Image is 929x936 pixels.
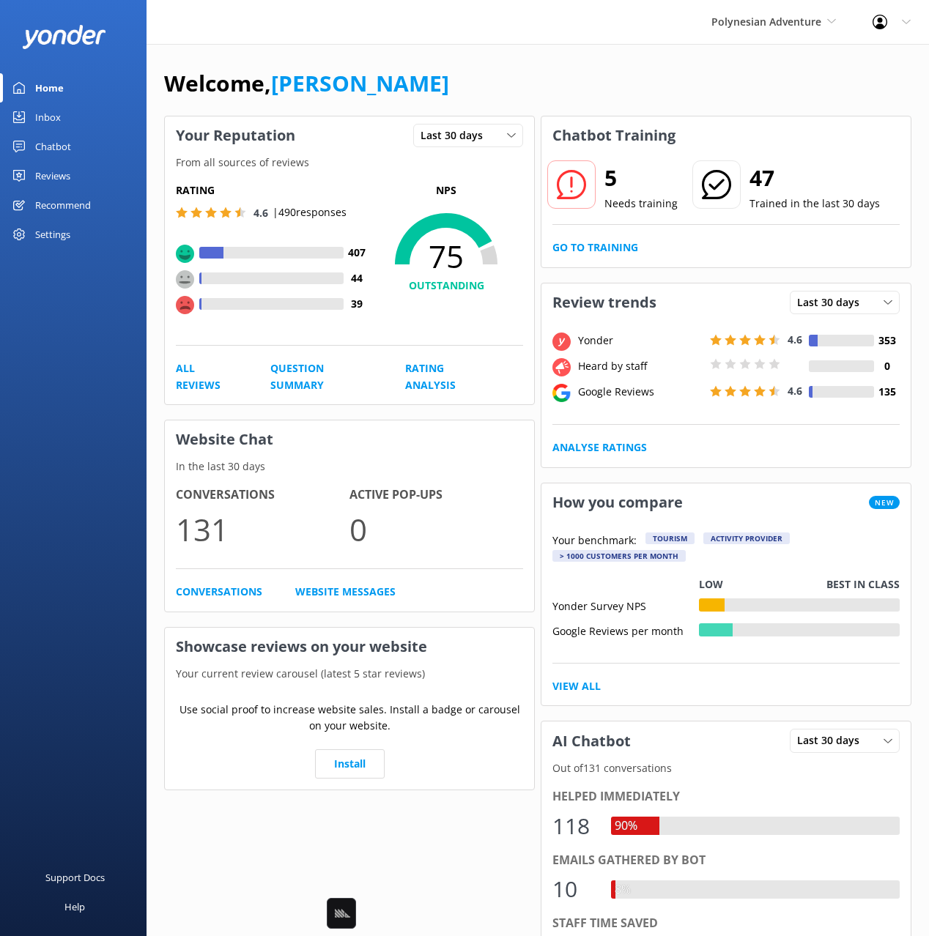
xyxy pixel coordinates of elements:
div: 90% [611,817,641,836]
div: Inbox [35,103,61,132]
div: Heard by staff [574,358,706,374]
a: [PERSON_NAME] [271,68,449,98]
span: New [869,496,900,509]
p: Low [699,576,723,593]
div: Tourism [645,532,695,544]
a: Analyse Ratings [552,439,647,456]
div: Yonder [574,333,706,349]
p: Best in class [826,576,900,593]
h2: 47 [750,160,880,196]
h3: AI Chatbot [541,722,642,760]
img: yonder-white-logo.png [22,25,106,49]
span: 4.6 [788,384,802,398]
p: Needs training [604,196,678,212]
h3: Website Chat [165,420,534,458]
p: NPS [369,182,523,198]
p: 131 [176,505,349,554]
p: Out of 131 conversations [541,760,911,776]
p: Use social proof to increase website sales. Install a badge or carousel on your website. [176,702,523,735]
span: Polynesian Adventure [711,15,821,29]
span: Last 30 days [421,127,492,144]
p: In the last 30 days [165,458,534,475]
p: Trained in the last 30 days [750,196,880,212]
div: Support Docs [45,863,105,892]
div: Help [64,892,85,921]
div: > 1000 customers per month [552,550,686,562]
p: Your benchmark: [552,532,637,550]
h3: Showcase reviews on your website [165,628,534,666]
h3: Your Reputation [165,116,306,155]
div: 10 [552,872,596,907]
div: Settings [35,220,70,249]
a: View All [552,678,601,694]
div: Emails gathered by bot [552,851,900,870]
div: Recommend [35,190,91,220]
h4: 135 [874,384,900,400]
div: 118 [552,809,596,844]
a: Question Summary [270,360,372,393]
div: 8% [611,880,634,899]
a: All Reviews [176,360,237,393]
h3: Review trends [541,283,667,322]
a: Go to Training [552,239,638,256]
span: 75 [369,238,523,275]
div: Chatbot [35,132,71,161]
h4: Active Pop-ups [349,486,523,505]
p: | 490 responses [273,204,347,220]
a: Conversations [176,584,262,600]
p: Your current review carousel (latest 5 star reviews) [165,666,534,682]
div: Staff time saved [552,914,900,933]
div: Home [35,73,64,103]
a: Rating Analysis [405,360,490,393]
span: 4.6 [788,333,802,346]
h4: 407 [344,245,369,261]
h4: 353 [874,333,900,349]
div: Activity Provider [703,532,790,544]
h1: Welcome, [164,66,449,101]
a: Website Messages [295,584,396,600]
span: Last 30 days [797,732,868,749]
div: Yonder Survey NPS [552,598,699,612]
h4: OUTSTANDING [369,278,523,294]
p: 0 [349,505,523,554]
h4: 44 [344,270,369,286]
h5: Rating [176,182,369,198]
h2: 5 [604,160,678,196]
a: Install [315,749,385,779]
span: 4.6 [253,206,268,220]
h4: 0 [874,358,900,374]
div: Helped immediately [552,787,900,806]
h3: Chatbot Training [541,116,686,155]
h4: 39 [344,296,369,312]
span: Last 30 days [797,294,868,311]
div: Google Reviews per month [552,623,699,636]
h3: How you compare [541,483,694,521]
h4: Conversations [176,486,349,505]
p: From all sources of reviews [165,155,534,171]
div: Google Reviews [574,384,706,400]
div: Reviews [35,161,70,190]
